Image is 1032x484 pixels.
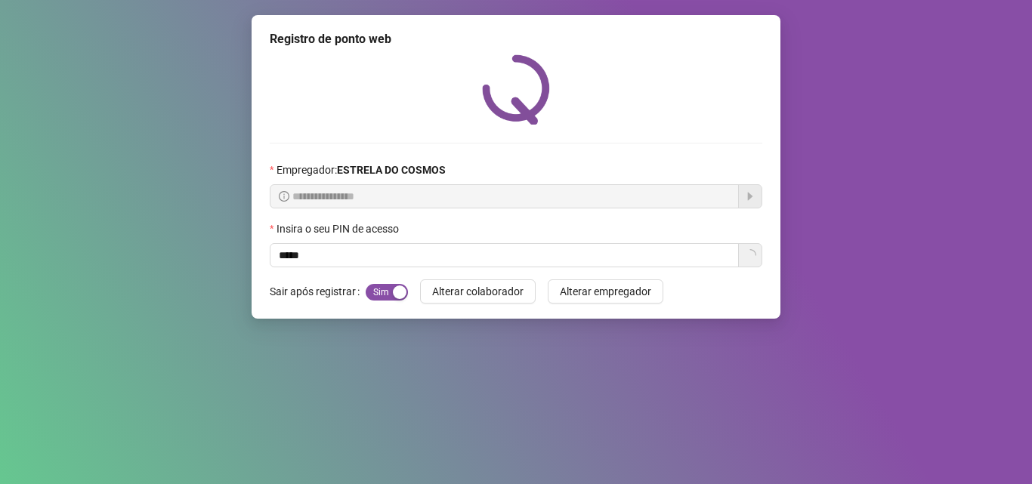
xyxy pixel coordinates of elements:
button: Alterar empregador [548,279,663,304]
img: QRPoint [482,54,550,125]
span: Alterar empregador [560,283,651,300]
label: Sair após registrar [270,279,366,304]
button: Alterar colaborador [420,279,536,304]
span: Empregador : [277,162,446,178]
div: Registro de ponto web [270,30,762,48]
strong: ESTRELA DO COSMOS [337,164,446,176]
label: Insira o seu PIN de acesso [270,220,409,237]
span: info-circle [279,191,289,202]
span: Alterar colaborador [432,283,524,300]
